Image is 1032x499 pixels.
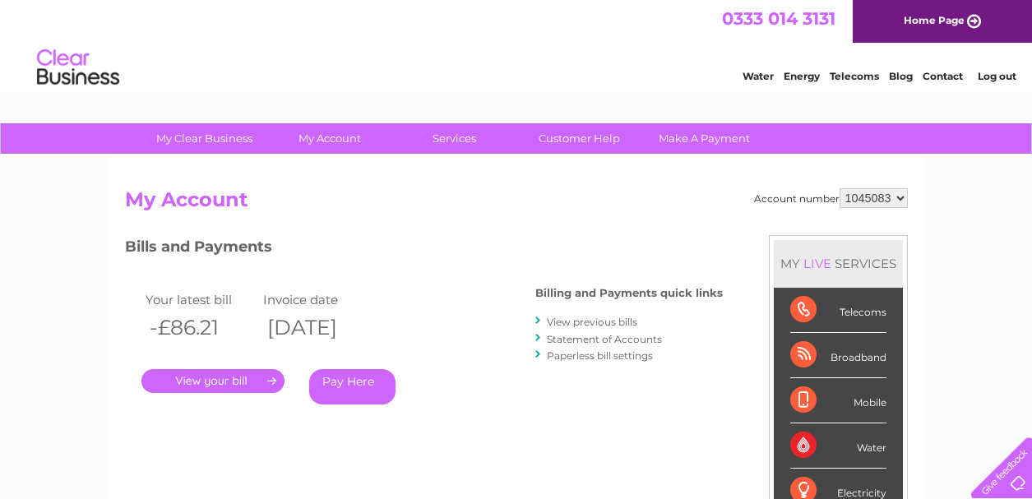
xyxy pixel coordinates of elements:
a: Services [386,123,522,154]
a: Blog [889,70,913,82]
a: Pay Here [309,369,396,404]
div: Broadband [790,333,886,378]
div: Water [790,423,886,469]
a: 0333 014 3131 [722,8,835,29]
a: Energy [784,70,820,82]
td: Invoice date [259,289,377,311]
a: My Account [261,123,397,154]
th: -£86.21 [141,311,260,344]
a: Water [743,70,774,82]
h3: Bills and Payments [125,235,723,264]
img: logo.png [36,43,120,93]
a: Make A Payment [636,123,772,154]
a: My Clear Business [137,123,272,154]
div: MY SERVICES [774,240,903,287]
a: Customer Help [511,123,647,154]
a: Paperless bill settings [547,349,653,362]
a: . [141,369,285,393]
h2: My Account [125,188,908,219]
div: Clear Business is a trading name of Verastar Limited (registered in [GEOGRAPHIC_DATA] No. 3667643... [128,9,905,80]
a: Telecoms [830,70,879,82]
div: Telecoms [790,288,886,333]
div: Account number [754,188,908,208]
a: View previous bills [547,316,637,328]
a: Contact [923,70,963,82]
div: LIVE [800,256,835,271]
th: [DATE] [259,311,377,344]
h4: Billing and Payments quick links [535,287,723,299]
a: Log out [978,70,1016,82]
a: Statement of Accounts [547,333,662,345]
td: Your latest bill [141,289,260,311]
div: Mobile [790,378,886,423]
